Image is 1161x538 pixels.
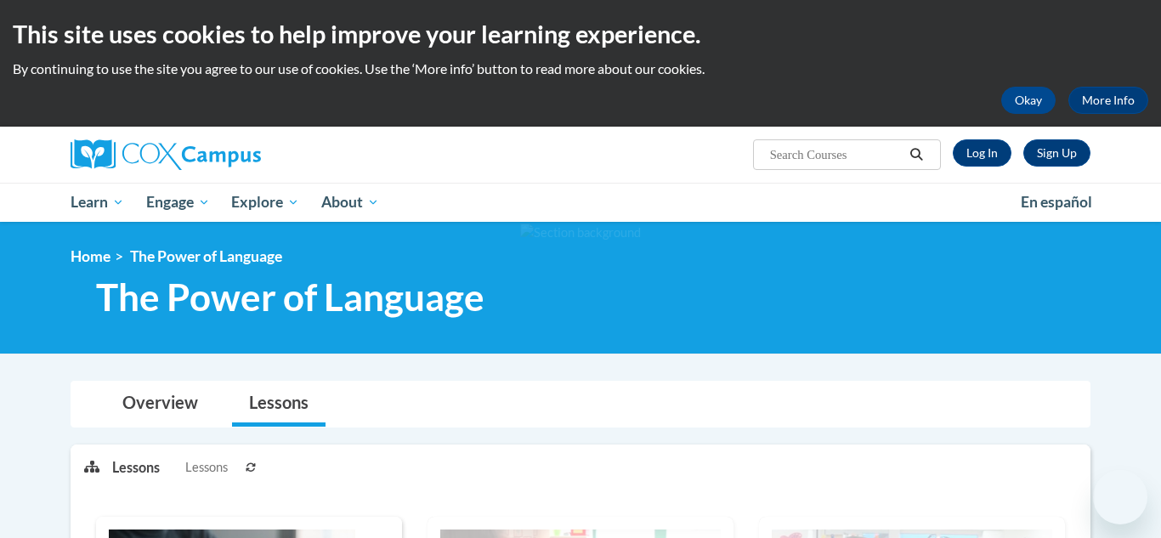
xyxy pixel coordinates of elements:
[13,17,1148,51] h2: This site uses cookies to help improve your learning experience.
[1023,139,1090,167] a: Register
[185,458,228,477] span: Lessons
[71,139,261,170] img: Cox Campus
[1021,193,1092,211] span: En español
[59,183,135,222] a: Learn
[112,458,160,477] p: Lessons
[105,382,215,427] a: Overview
[768,144,904,165] input: Search Courses
[1093,470,1147,524] iframe: Button to launch messaging window
[45,183,1116,222] div: Main menu
[232,382,326,427] a: Lessons
[310,183,390,222] a: About
[321,192,379,212] span: About
[909,149,925,161] i: 
[953,139,1011,167] a: Log In
[130,247,282,265] span: The Power of Language
[96,275,484,320] span: The Power of Language
[520,224,641,242] img: Section background
[904,144,930,165] button: Search
[71,139,394,170] a: Cox Campus
[71,192,124,212] span: Learn
[1068,87,1148,114] a: More Info
[1001,87,1056,114] button: Okay
[71,247,110,265] a: Home
[231,192,299,212] span: Explore
[1010,184,1103,220] a: En español
[135,183,221,222] a: Engage
[146,192,210,212] span: Engage
[13,59,1148,78] p: By continuing to use the site you agree to our use of cookies. Use the ‘More info’ button to read...
[220,183,310,222] a: Explore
